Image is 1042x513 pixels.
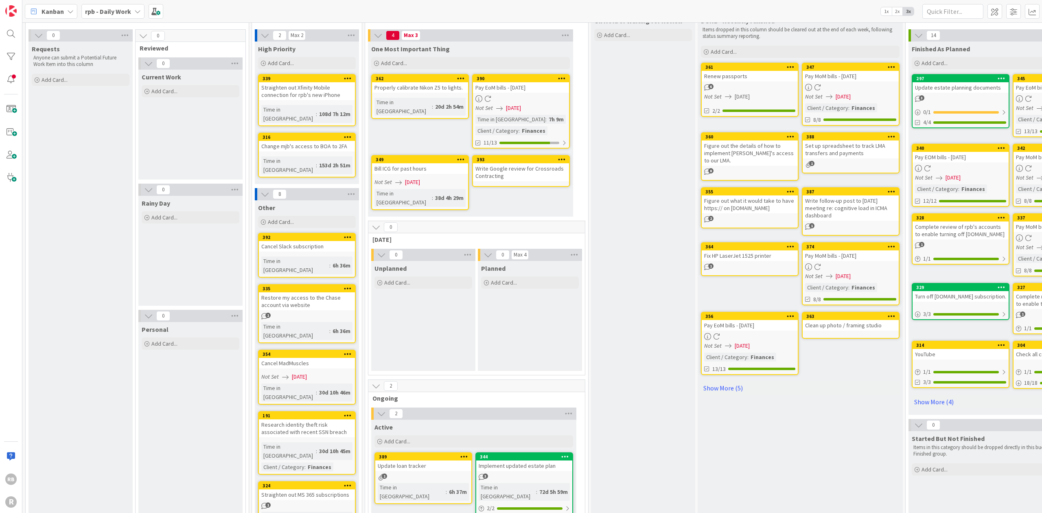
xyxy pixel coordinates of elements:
a: 388Set up spreadsheet to track LMA transfers and payments [802,132,900,173]
div: Bill ICG for past hours [372,163,468,174]
div: 3/3 [913,309,1009,319]
div: 364 [702,243,798,250]
div: 363 [806,313,899,319]
div: 361Renew passports [702,64,798,81]
span: 1x [881,7,892,15]
span: 1 / 1 [923,368,931,376]
span: Other [258,204,275,212]
span: [DATE] [735,92,750,101]
span: 3 / 3 [923,310,931,318]
div: 390Pay EoM bills - [DATE] [473,75,569,93]
span: 8/8 [813,295,821,304]
a: 340Pay EOM bills - [DATE]Not Set[DATE]Client / Category:Finances12/12 [912,144,1009,207]
div: 7h 9m [547,115,566,124]
span: 8/8 [1024,197,1032,205]
div: 191 [259,412,355,419]
a: 356Pay EoM bills - [DATE]Not Set[DATE]Client / Category:Finances13/13 [701,312,799,375]
span: 1 / 1 [1024,368,1032,376]
span: 8 [273,189,287,199]
div: 364Fix HP LaserJet 1525 printer [702,243,798,261]
a: 390Pay EoM bills - [DATE]Not Set[DATE]Time in [GEOGRAPHIC_DATA]:7h 9mClient / Category:Finances11/13 [472,74,570,149]
span: 11/13 [484,138,497,147]
div: Update estate planning documents [913,82,1009,93]
span: 0 [389,250,403,260]
div: Cancel Slack subscription [259,241,355,252]
div: Max 4 [514,253,526,257]
div: Pay EoM bills - [DATE] [702,320,798,331]
span: Add Card... [268,218,294,226]
div: 335Restore my access to the Chase account via website [259,285,355,310]
span: [DATE] [506,104,521,112]
span: Add Card... [711,48,737,55]
span: : [329,261,331,270]
div: Time in [GEOGRAPHIC_DATA] [261,384,316,401]
span: : [848,283,849,292]
span: : [316,447,317,456]
span: 8 [708,168,714,173]
span: Rainy Day [142,199,170,207]
div: 324Straighten out MS 365 subscriptions [259,482,355,500]
a: 360Figure out the details of how to implement [PERSON_NAME]'s access to our LMA. [701,132,799,181]
div: Time in [GEOGRAPHIC_DATA] [261,156,316,174]
div: Time in [GEOGRAPHIC_DATA] [374,98,432,116]
span: 1 [265,313,271,318]
span: : [316,161,317,170]
span: Kanban [42,7,64,16]
div: 349 [376,157,468,162]
span: Reviewed [140,44,235,52]
span: Finished As Planned [912,45,970,53]
img: Visit kanbanzone.com [5,5,17,17]
div: 356 [702,313,798,320]
div: 328 [913,214,1009,221]
i: Not Set [704,342,722,349]
span: Current Work [142,73,181,81]
div: Turn off [DOMAIN_NAME] subscription. [913,291,1009,302]
div: YouTube [913,349,1009,360]
div: 328 [916,215,1009,221]
span: Add Card... [604,31,630,39]
span: : [316,110,317,118]
div: 314 [913,342,1009,349]
span: 1 [265,502,271,508]
span: 0 / 1 [923,108,931,116]
div: 6h 36m [331,261,352,270]
div: 349Bill ICG for past hours [372,156,468,174]
div: Finances [959,184,987,193]
span: 13/13 [1024,127,1038,136]
span: : [519,126,520,135]
div: Client / Category [915,184,958,193]
i: Not Set [1016,174,1033,181]
div: 361 [702,64,798,71]
span: 2 [273,31,287,40]
a: Show More (5) [701,381,900,395]
span: Today [372,235,575,243]
div: Time in [GEOGRAPHIC_DATA] [261,322,329,340]
span: 14 [926,31,940,40]
div: 360Figure out the details of how to implement [PERSON_NAME]'s access to our LMA. [702,133,798,166]
span: 3 [483,474,488,479]
span: 3 [919,95,924,101]
div: 38d 4h 29m [433,193,466,202]
div: 354 [263,351,355,357]
div: Properly calibrate Nikon Z5 to lights. [372,82,468,93]
div: Time in [GEOGRAPHIC_DATA] [261,442,316,460]
div: 347 [806,64,899,70]
span: Requests [32,45,60,53]
div: 335 [263,286,355,292]
div: Finances [849,283,877,292]
div: 6h 36m [331,327,352,335]
i: Not Set [704,93,722,100]
div: 297Update estate planning documents [913,75,1009,93]
span: 6 [708,84,714,89]
span: Add Card... [268,59,294,67]
div: 389Update loan tracker [375,453,471,471]
a: 362Properly calibrate Nikon Z5 to lights.Time in [GEOGRAPHIC_DATA]:20d 2h 54m [371,74,469,119]
a: 393Write Google review for Crossroads Contracting [472,155,570,187]
a: 297Update estate planning documents0/14/4 [912,74,1009,128]
span: 0 [496,250,510,260]
div: 389 [379,454,471,460]
div: Finances [306,463,333,471]
div: Client / Category [475,126,519,135]
span: 1 [708,263,714,269]
div: 347Pay MoM bills - [DATE] [803,64,899,81]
